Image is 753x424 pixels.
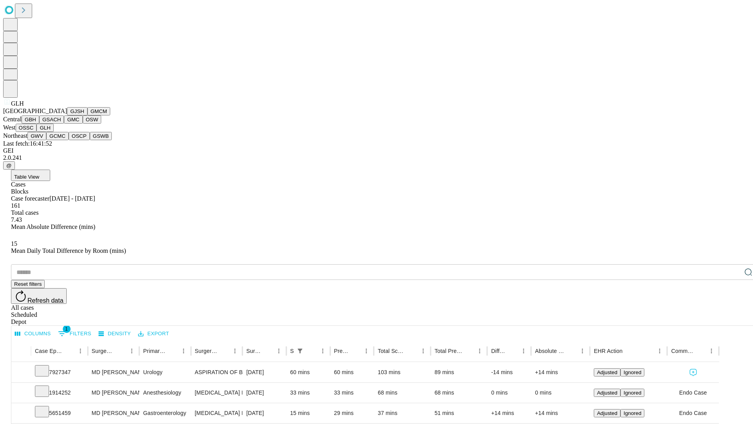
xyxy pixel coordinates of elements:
div: Surgery Name [195,348,218,354]
span: Ignored [624,369,641,375]
button: Menu [706,345,717,356]
div: Anesthesiology [143,383,187,403]
button: Menu [418,345,429,356]
div: 15 mins [290,403,326,423]
button: Sort [262,345,273,356]
div: 29 mins [334,403,370,423]
button: Sort [218,345,229,356]
div: 1 active filter [295,345,306,356]
div: Predicted In Room Duration [334,348,349,354]
button: Menu [126,345,137,356]
button: Sort [64,345,75,356]
div: MD [PERSON_NAME] [92,403,135,423]
button: Sort [306,345,317,356]
div: 68 mins [435,383,484,403]
span: West [3,124,16,131]
span: Last fetch: 16:41:52 [3,140,52,147]
div: [DATE] [246,362,282,382]
div: Urology [143,362,187,382]
span: Endo Case [679,403,707,423]
button: OSSC [16,124,37,132]
button: GLH [36,124,53,132]
div: ASPIRATION OF BLADDER BY INSERTION OF SUPRAPUBIC [MEDICAL_DATA] [195,362,238,382]
button: Adjusted [594,389,620,397]
div: MD [PERSON_NAME] [92,383,135,403]
div: 33 mins [290,383,326,403]
div: [MEDICAL_DATA] FLEXIBLE PROXIMAL DIAGNOSTIC [195,383,238,403]
span: Northeast [3,132,27,139]
button: GSACH [39,115,64,124]
span: 161 [11,202,20,209]
button: GBH [22,115,39,124]
button: Ignored [620,389,644,397]
button: @ [3,161,15,170]
span: Total cases [11,209,38,216]
button: Sort [350,345,361,356]
button: OSW [83,115,102,124]
button: Ignored [620,409,644,417]
span: Central [3,116,22,122]
div: 37 mins [378,403,427,423]
span: [GEOGRAPHIC_DATA] [3,108,67,114]
button: Adjusted [594,368,620,376]
div: Comments [671,348,694,354]
div: Gastroenterology [143,403,187,423]
div: MD [PERSON_NAME] Md [92,362,135,382]
span: Mean Daily Total Difference by Room (mins) [11,247,126,254]
span: Adjusted [597,390,617,396]
span: GLH [11,100,24,107]
span: Reset filters [14,281,42,287]
button: GJSH [67,107,87,115]
button: Select columns [13,328,53,340]
div: Surgeon Name [92,348,115,354]
button: Menu [317,345,328,356]
button: Show filters [295,345,306,356]
span: Case forecaster [11,195,49,202]
div: 0 mins [491,383,527,403]
div: 103 mins [378,362,427,382]
div: 5651459 [35,403,84,423]
button: Menu [361,345,372,356]
button: Show filters [56,327,93,340]
div: Surgery Date [246,348,262,354]
div: GEI [3,147,750,154]
span: [DATE] - [DATE] [49,195,95,202]
span: Ignored [624,410,641,416]
span: Ignored [624,390,641,396]
button: Sort [695,345,706,356]
button: GMC [64,115,82,124]
div: -14 mins [491,362,527,382]
button: Expand [15,407,27,420]
button: Sort [463,345,474,356]
div: [MEDICAL_DATA] FLEXIBLE PROXIMAL DIAGNOSTIC [195,403,238,423]
div: Absolute Difference [535,348,565,354]
button: Adjusted [594,409,620,417]
button: Ignored [620,368,644,376]
button: GCMC [46,132,69,140]
button: GSWB [90,132,112,140]
div: Case Epic Id [35,348,63,354]
div: 2.0.241 [3,154,750,161]
button: Menu [273,345,284,356]
button: Menu [75,345,86,356]
div: 68 mins [378,383,427,403]
button: Sort [566,345,577,356]
div: Endo Case [671,383,715,403]
div: 33 mins [334,383,370,403]
div: 7927347 [35,362,84,382]
button: Menu [178,345,189,356]
button: Menu [654,345,665,356]
button: Export [136,328,171,340]
button: GMCM [87,107,110,115]
button: GWV [27,132,46,140]
button: Density [96,328,133,340]
button: Menu [229,345,240,356]
div: 60 mins [290,362,326,382]
button: Sort [115,345,126,356]
button: Menu [577,345,588,356]
div: [DATE] [246,403,282,423]
button: OSCP [69,132,90,140]
span: 1 [63,325,71,333]
div: Primary Service [143,348,166,354]
div: [DATE] [246,383,282,403]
